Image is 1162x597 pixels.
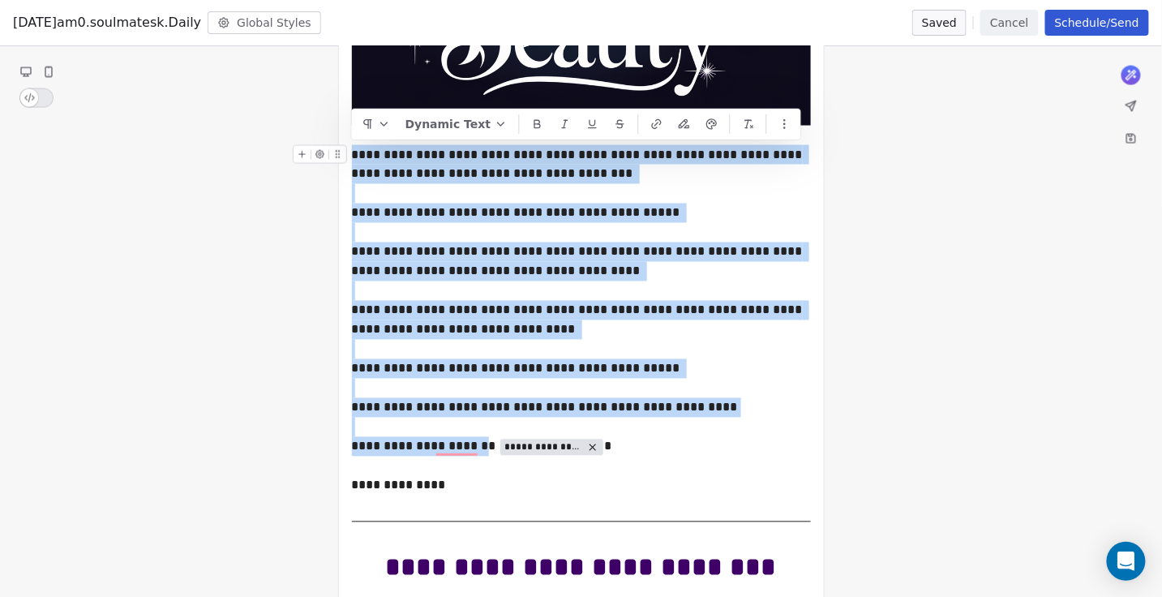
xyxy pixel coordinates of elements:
button: Saved [912,10,967,36]
span: [DATE]am0.soulmatesk.Daily [13,13,201,32]
div: Open Intercom Messenger [1107,542,1146,581]
button: Global Styles [208,11,321,34]
button: Dynamic Text [399,112,514,136]
button: Cancel [980,10,1038,36]
button: Schedule/Send [1045,10,1149,36]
